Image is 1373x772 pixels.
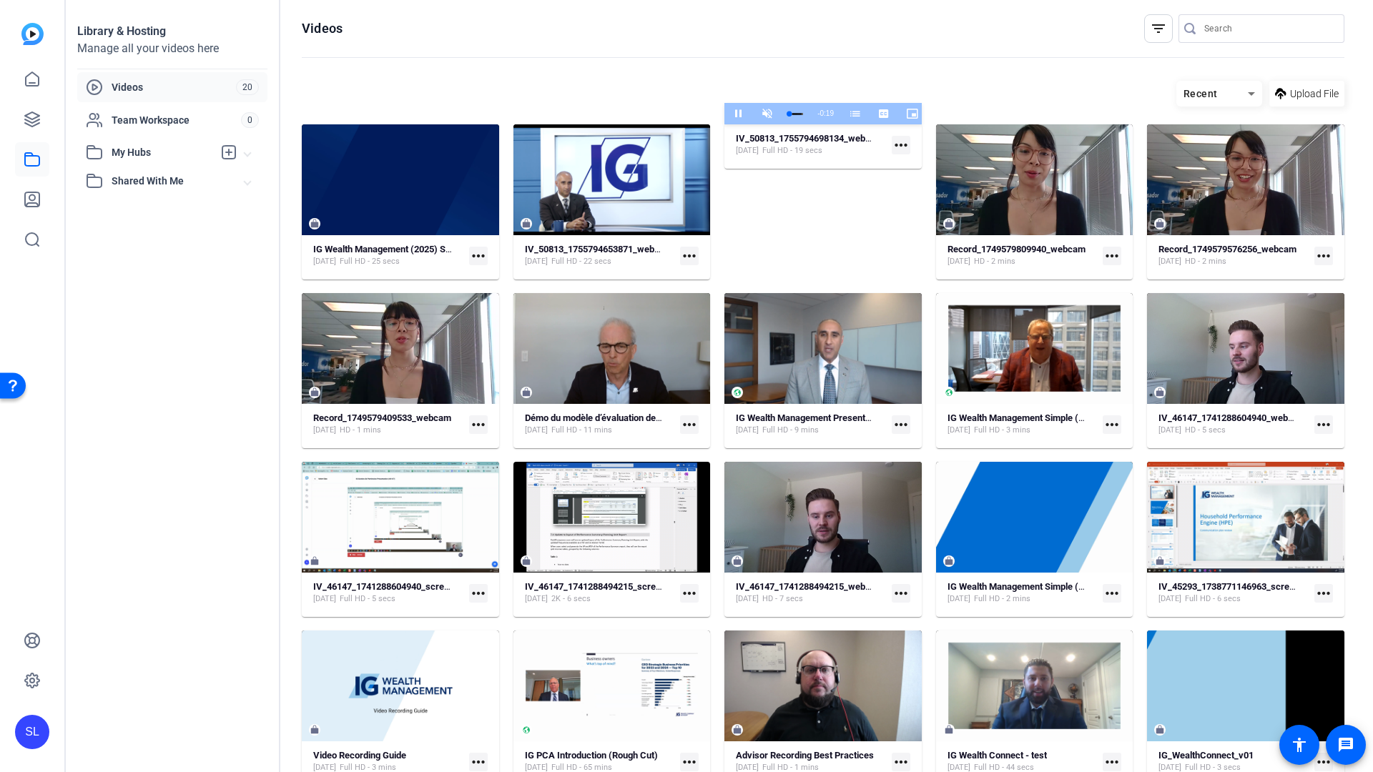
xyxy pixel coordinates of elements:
[1158,244,1296,254] strong: Record_1749579576256_webcam
[892,753,910,771] mat-icon: more_horiz
[898,103,927,124] button: Picture-in-Picture
[551,593,591,605] span: 2K - 6 secs
[892,136,910,154] mat-icon: more_horiz
[948,412,1098,436] a: IG Wealth Management Simple (46690)[DATE]Full HD - 3 mins
[340,593,395,605] span: Full HD - 5 secs
[469,247,488,265] mat-icon: more_horiz
[1314,753,1333,771] mat-icon: more_horiz
[1158,256,1181,267] span: [DATE]
[112,80,236,94] span: Videos
[1158,581,1309,605] a: IV_45293_1738771146963_screen[DATE]Full HD - 6 secs
[680,753,699,771] mat-icon: more_horiz
[736,412,886,436] a: IG Wealth Management Presentation (46381)[DATE]Full HD - 9 mins
[1158,593,1181,605] span: [DATE]
[525,425,548,436] span: [DATE]
[525,244,672,254] strong: IV_50813_1755794653871_webcam
[1103,247,1121,265] mat-icon: more_horiz
[927,103,955,124] button: Exit Fullscreen
[753,103,782,124] button: Unmute
[1183,88,1218,99] span: Recent
[1158,412,1306,423] strong: IV_46147_1741288604940_webcam
[525,581,666,592] strong: IV_46147_1741288494215_screen
[313,244,463,267] a: IG Wealth Management (2025) Simple (50813)[DATE]Full HD - 25 secs
[1158,412,1309,436] a: IV_46147_1741288604940_webcam[DATE]HD - 5 secs
[1185,593,1241,605] span: Full HD - 6 secs
[948,256,970,267] span: [DATE]
[1103,753,1121,771] mat-icon: more_horiz
[948,244,1086,254] strong: Record_1749579809940_webcam
[1185,256,1226,267] span: HD - 2 mins
[313,244,502,254] strong: IG Wealth Management (2025) Simple (50813)
[736,425,759,436] span: [DATE]
[724,103,753,124] button: Pause
[736,145,759,157] span: [DATE]
[313,412,463,436] a: Record_1749579409533_webcam[DATE]HD - 1 mins
[313,581,454,592] strong: IV_46147_1741288604940_screen
[736,133,886,157] a: IV_50813_1755794698134_webcam[DATE]Full HD - 19 secs
[762,593,803,605] span: HD - 7 secs
[525,412,707,423] strong: Démo du modèle d’évaluation de candidature
[1158,425,1181,436] span: [DATE]
[77,23,267,40] div: Library & Hosting
[762,425,819,436] span: Full HD - 9 mins
[974,425,1030,436] span: Full HD - 3 mins
[1314,247,1333,265] mat-icon: more_horiz
[736,581,883,592] strong: IV_46147_1741288494215_webcam
[1291,736,1308,753] mat-icon: accessibility
[236,79,259,95] span: 20
[15,715,49,749] div: SL
[1290,86,1339,102] span: Upload File
[525,593,548,605] span: [DATE]
[736,412,920,423] strong: IG Wealth Management Presentation (46381)
[525,256,548,267] span: [DATE]
[313,593,336,605] span: [DATE]
[1314,584,1333,603] mat-icon: more_horiz
[948,425,970,436] span: [DATE]
[948,581,1098,605] a: IG Wealth Management Simple (46077)[DATE]Full HD - 2 mins
[1158,750,1254,761] strong: IG_WealthConnect_v01
[313,750,406,761] strong: Video Recording Guide
[551,425,612,436] span: Full HD - 11 mins
[736,593,759,605] span: [DATE]
[948,581,1107,592] strong: IG Wealth Management Simple (46077)
[680,584,699,603] mat-icon: more_horiz
[841,103,870,124] button: Chapters
[1103,584,1121,603] mat-icon: more_horiz
[974,256,1015,267] span: HD - 2 mins
[736,581,886,605] a: IV_46147_1741288494215_webcam[DATE]HD - 7 secs
[77,138,267,167] mat-expansion-panel-header: My Hubs
[1103,415,1121,434] mat-icon: more_horiz
[948,593,970,605] span: [DATE]
[948,244,1098,267] a: Record_1749579809940_webcam[DATE]HD - 2 mins
[870,103,898,124] button: Captions
[77,40,267,57] div: Manage all your videos here
[21,23,44,45] img: blue-gradient.svg
[1150,20,1167,37] mat-icon: filter_list
[302,20,343,37] h1: Videos
[820,109,834,117] span: 0:19
[974,593,1030,605] span: Full HD - 2 mins
[736,750,874,761] strong: Advisor Recording Best Practices
[948,412,1107,423] strong: IG Wealth Management Simple (46690)
[1158,244,1309,267] a: Record_1749579576256_webcam[DATE]HD - 2 mins
[77,167,267,195] mat-expansion-panel-header: Shared With Me
[817,109,820,117] span: -
[241,112,259,128] span: 0
[525,412,675,436] a: Démo du modèle d’évaluation de candidature[DATE]Full HD - 11 mins
[340,425,381,436] span: HD - 1 mins
[892,584,910,603] mat-icon: more_horiz
[469,584,488,603] mat-icon: more_horiz
[680,247,699,265] mat-icon: more_horiz
[525,581,675,605] a: IV_46147_1741288494215_screen[DATE]2K - 6 secs
[680,415,699,434] mat-icon: more_horiz
[1314,415,1333,434] mat-icon: more_horiz
[525,244,675,267] a: IV_50813_1755794653871_webcam[DATE]Full HD - 22 secs
[789,113,803,115] div: Progress Bar
[112,113,241,127] span: Team Workspace
[1158,581,1299,592] strong: IV_45293_1738771146963_screen
[892,415,910,434] mat-icon: more_horiz
[340,256,400,267] span: Full HD - 25 secs
[1337,736,1354,753] mat-icon: message
[313,256,336,267] span: [DATE]
[948,750,1047,761] strong: IG Wealth Connect - test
